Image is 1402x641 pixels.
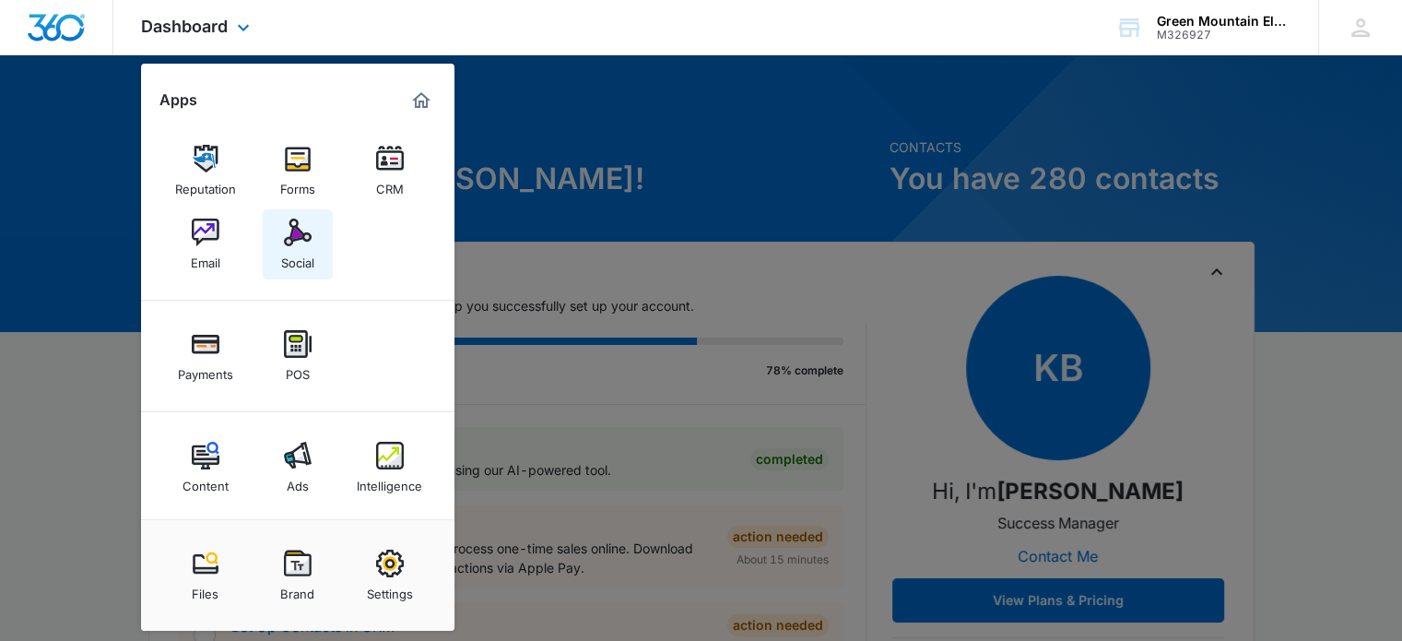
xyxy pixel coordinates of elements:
[287,469,309,493] div: Ads
[263,321,333,391] a: POS
[171,540,241,611] a: Files
[263,209,333,279] a: Social
[367,577,413,601] div: Settings
[1157,14,1291,29] div: account name
[263,540,333,611] a: Brand
[171,136,241,206] a: Reputation
[263,136,333,206] a: Forms
[406,86,436,115] a: Marketing 360® Dashboard
[376,172,404,196] div: CRM
[280,172,315,196] div: Forms
[141,17,228,36] span: Dashboard
[286,358,310,382] div: POS
[355,136,425,206] a: CRM
[191,246,220,270] div: Email
[171,209,241,279] a: Email
[175,172,236,196] div: Reputation
[357,469,422,493] div: Intelligence
[171,433,241,503] a: Content
[183,469,229,493] div: Content
[280,577,314,601] div: Brand
[159,91,197,109] h2: Apps
[171,321,241,391] a: Payments
[178,358,233,382] div: Payments
[355,540,425,611] a: Settings
[192,577,218,601] div: Files
[263,433,333,503] a: Ads
[355,433,425,503] a: Intelligence
[1157,29,1291,42] div: account id
[281,246,314,270] div: Social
